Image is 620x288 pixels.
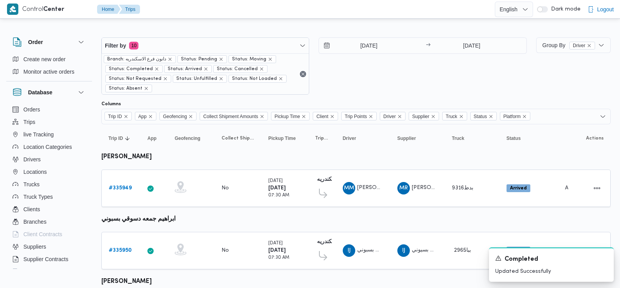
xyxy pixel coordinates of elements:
span: ابراهيم جمعه دسوقي بسيوني [412,247,478,253]
small: [DATE] [268,241,283,246]
div: Muhammad Radha Ibrahem Said Ahmad Ali [397,182,410,194]
span: 10 active filters [129,42,138,49]
button: Monitor active orders [9,65,89,78]
button: Remove Trip Points from selection in this group [368,114,373,119]
span: Collect Shipment Amounts [221,135,254,141]
h3: Order [28,37,43,47]
span: Status: Not Loaded [232,75,277,82]
span: Status: Arrived [164,65,212,73]
span: Trip ID [105,112,132,120]
button: Devices [9,265,89,278]
button: Clients [9,203,89,216]
b: # 335950 [109,248,132,253]
span: Platform [500,112,531,120]
div: No [221,247,229,254]
button: Trips [9,116,89,128]
span: بدط9316 [452,186,473,191]
span: Driver [380,112,406,120]
button: Trucks [9,178,89,191]
span: Group By Driver [542,42,595,48]
div: Database [6,103,92,272]
button: Branches [9,216,89,228]
input: Press the down key to open a popover containing a calendar. [319,38,407,53]
span: Status: Not Loaded [229,75,287,83]
span: Devices [23,267,43,276]
button: Remove App from selection in this group [148,114,153,119]
span: Status: Absent [105,85,152,92]
button: Drivers [9,153,89,166]
span: Location Categories [23,142,72,152]
span: Client [313,112,338,120]
span: Actions [586,135,604,141]
span: Locations [23,167,47,177]
span: Pickup Time [268,135,296,141]
span: Supplier [397,135,416,141]
b: # 335949 [109,186,132,191]
div: Ibrahem Jmuaah Dsaoqai Bsboni [343,244,355,257]
span: Geofencing [175,135,200,141]
span: Branch: دانون فرع الاسكندريه [107,56,166,63]
span: Trip Points [341,112,377,120]
button: remove selected entity [278,76,283,81]
button: Location Categories [9,141,89,153]
button: Orders [9,103,89,116]
span: Driver [383,112,396,121]
button: Truck [449,132,496,145]
span: MR [399,182,408,194]
button: Logout [585,2,617,17]
span: Branches [23,217,46,226]
h3: Database [28,88,52,97]
button: Remove Status from selection in this group [489,114,493,119]
span: Supplier Contracts [23,254,68,264]
span: Geofencing [163,112,187,121]
svg: Sorted in descending order [124,135,131,141]
b: [DATE] [268,186,286,191]
span: 2965ببا [454,248,471,253]
button: remove selected entity [163,76,168,81]
span: Truck [452,135,464,141]
span: Branch: دانون فرع الاسكندريه [104,55,176,63]
span: Status [470,112,497,120]
img: X8yXhbKr1z7QwAAAABJRU5ErkJggg== [7,4,18,15]
span: Arrived [507,184,530,192]
span: MM [344,182,354,194]
button: Trip IDSorted in descending order [105,132,136,145]
span: Clients [23,205,40,214]
span: Status: Arrived [168,65,202,72]
span: Dark mode [548,6,581,12]
span: Status [507,135,521,141]
span: Logout [597,5,614,14]
label: Columns [101,101,121,107]
span: Status: Moving [232,56,266,63]
button: Remove Geofencing from selection in this group [188,114,193,119]
button: remove selected entity [144,86,149,91]
button: Remove Platform from selection in this group [522,114,527,119]
span: Truck [442,112,467,120]
button: App [144,132,164,145]
button: Trips [119,5,140,14]
button: remove selected entity [219,57,223,62]
span: Trip Points [315,135,329,141]
span: App [147,135,156,141]
span: live Tracking [23,130,54,139]
button: Actions [591,182,603,194]
span: Monitor active orders [23,67,74,76]
button: Supplier Contracts [9,253,89,265]
span: Drivers [23,155,41,164]
span: Orders [23,105,40,114]
a: #335950 [109,246,132,255]
button: Supplier [394,132,441,145]
span: Status: Unfulfilled [173,75,227,83]
div: Order [6,53,92,81]
div: Notification [495,254,608,264]
span: Status: Completed [109,65,153,72]
span: Truck Types [23,192,53,201]
span: Status [474,112,487,121]
span: Status: Pending [177,55,227,63]
button: Suppliers [9,240,89,253]
div: Ibrahem Jmuaah Dsaoqai Bsaioni [397,244,410,257]
b: ابراهيم جمعه دسوقي بسبوني [101,216,175,222]
span: Platform [503,112,521,121]
span: Trip Points [345,112,367,121]
span: Collect Shipment Amounts [200,112,268,120]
